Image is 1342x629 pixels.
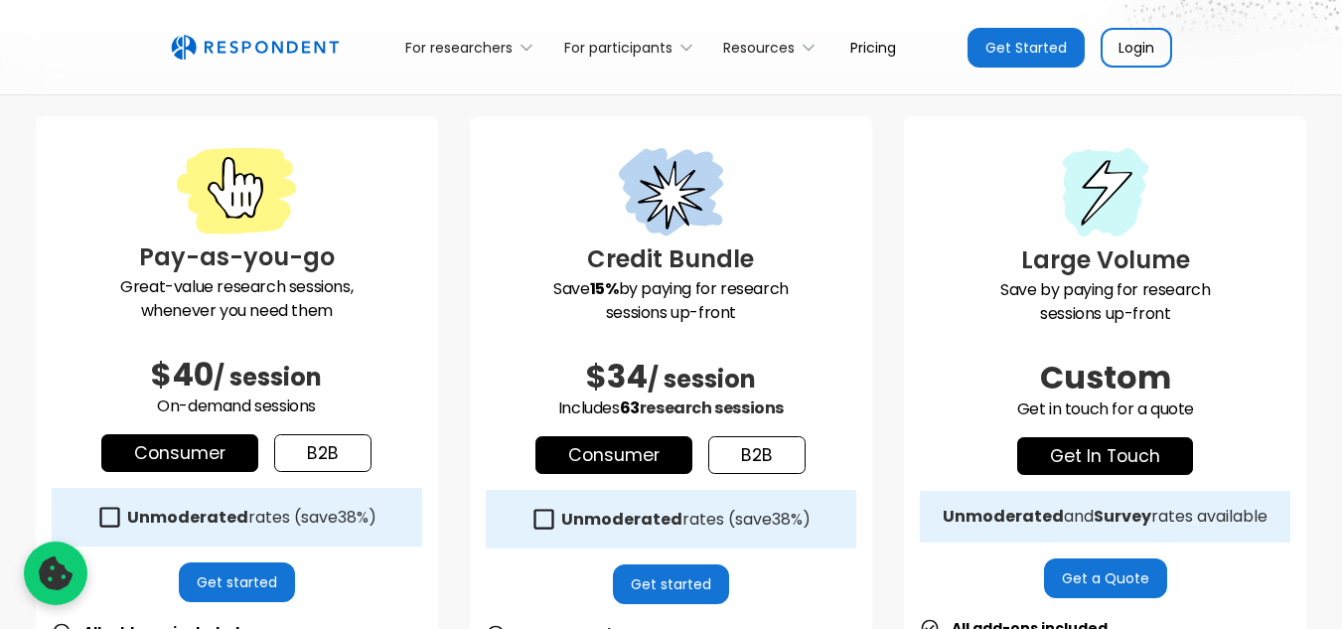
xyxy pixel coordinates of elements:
div: and rates available [943,507,1267,527]
p: Save by paying for research sessions up-front [486,277,856,325]
strong: Unmoderated [561,508,682,531]
div: For researchers [394,24,552,71]
span: / session [648,363,756,395]
p: Includes [486,396,856,420]
a: Login [1101,28,1172,68]
a: Consumer [535,436,692,474]
div: For researchers [405,38,513,58]
span: $34 [586,354,648,398]
strong: Unmoderated [127,506,248,529]
div: Resources [723,38,795,58]
a: Get started [613,564,729,604]
span: Custom [1040,355,1171,399]
a: b2b [274,434,372,472]
p: Get in touch for a quote [920,397,1290,421]
a: Consumer [101,434,258,472]
div: For participants [564,38,672,58]
a: get in touch [1017,437,1193,475]
a: b2b [708,436,806,474]
span: 63 [620,396,640,419]
div: rates (save ) [127,508,376,528]
span: / session [214,361,322,393]
span: $40 [151,352,214,396]
div: Resources [712,24,834,71]
a: Get Started [968,28,1085,68]
a: home [171,35,339,61]
div: rates (save ) [561,510,811,530]
h3: Credit Bundle [486,241,856,277]
span: 38% [772,508,803,531]
a: Get started [179,562,295,602]
h3: Pay-as-you-go [52,239,422,275]
h3: Large Volume [920,242,1290,278]
span: 38% [338,506,369,529]
div: For participants [552,24,711,71]
img: Untitled UI logotext [171,35,339,61]
a: Get a Quote [1044,558,1167,598]
span: research sessions [640,396,784,419]
strong: Unmoderated [943,505,1064,528]
strong: 15% [590,277,619,300]
p: On-demand sessions [52,394,422,418]
a: Pricing [834,24,912,71]
p: Save by paying for research sessions up-front [920,278,1290,326]
strong: Survey [1094,505,1151,528]
p: Great-value research sessions, whenever you need them [52,275,422,323]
